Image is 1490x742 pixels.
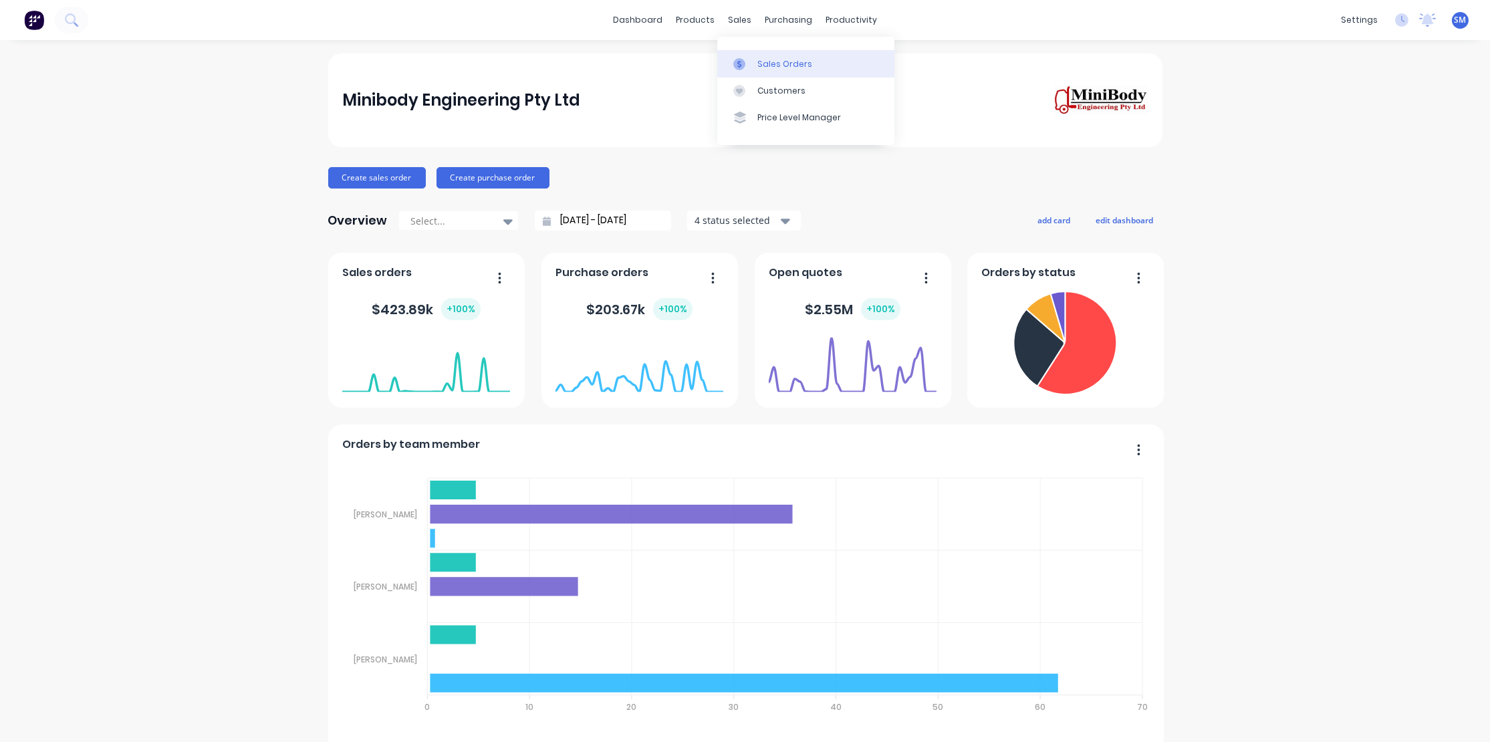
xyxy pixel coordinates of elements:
tspan: [PERSON_NAME] [354,654,417,665]
div: productivity [819,10,884,30]
img: Minibody Engineering Pty Ltd [1054,85,1148,116]
span: Orders by team member [342,437,480,453]
a: Customers [717,78,894,104]
tspan: 20 [626,701,636,713]
tspan: 50 [933,701,943,713]
div: $ 203.67k [586,298,693,320]
span: Sales orders [342,265,412,281]
button: edit dashboard [1088,211,1162,229]
div: + 100 % [441,298,481,320]
button: add card [1029,211,1080,229]
div: $ 2.55M [805,298,900,320]
tspan: 60 [1035,701,1045,713]
span: Purchase orders [555,265,648,281]
button: Create sales order [328,167,426,189]
span: SM [1455,14,1467,26]
tspan: 10 [525,701,533,713]
div: Overview [328,207,388,234]
img: Factory [24,10,44,30]
div: settings [1334,10,1384,30]
div: + 100 % [653,298,693,320]
div: Sales Orders [757,58,812,70]
div: Minibody Engineering Pty Ltd [342,87,580,114]
div: sales [721,10,758,30]
span: Orders by status [981,265,1076,281]
tspan: 0 [424,701,430,713]
div: 4 status selected [695,213,779,227]
div: products [669,10,721,30]
tspan: 40 [830,701,842,713]
tspan: [PERSON_NAME] [354,509,417,520]
div: $ 423.89k [372,298,481,320]
button: 4 status selected [687,211,801,231]
a: dashboard [606,10,669,30]
div: + 100 % [861,298,900,320]
tspan: 70 [1137,701,1148,713]
div: Price Level Manager [757,112,841,124]
div: Customers [757,85,805,97]
tspan: 30 [729,701,739,713]
tspan: [PERSON_NAME] [354,581,417,592]
a: Price Level Manager [717,104,894,131]
a: Sales Orders [717,50,894,77]
button: Create purchase order [437,167,549,189]
div: purchasing [758,10,819,30]
span: Open quotes [769,265,842,281]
